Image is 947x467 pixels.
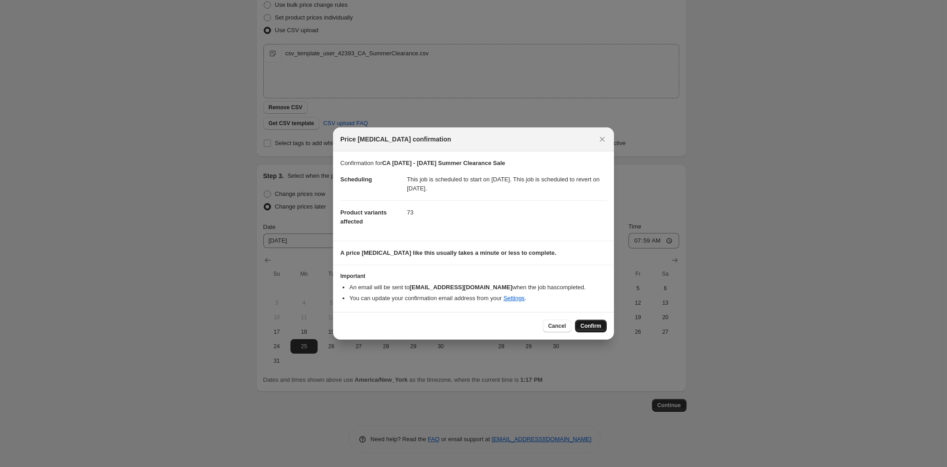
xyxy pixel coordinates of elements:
[503,295,525,302] a: Settings
[548,322,566,330] span: Cancel
[340,135,451,144] span: Price [MEDICAL_DATA] confirmation
[580,322,601,330] span: Confirm
[407,168,607,200] dd: This job is scheduled to start on [DATE]. This job is scheduled to revert on [DATE].
[543,320,571,332] button: Cancel
[340,209,387,225] span: Product variants affected
[382,160,505,166] b: CA [DATE] - [DATE] Summer Clearance Sale
[575,320,607,332] button: Confirm
[410,284,512,291] b: [EMAIL_ADDRESS][DOMAIN_NAME]
[340,272,607,280] h3: Important
[340,249,556,256] b: A price [MEDICAL_DATA] like this usually takes a minute or less to complete.
[596,133,609,146] button: Close
[349,294,607,303] li: You can update your confirmation email address from your .
[340,176,372,183] span: Scheduling
[407,200,607,224] dd: 73
[349,283,607,292] li: An email will be sent to when the job has completed .
[340,159,607,168] p: Confirmation for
